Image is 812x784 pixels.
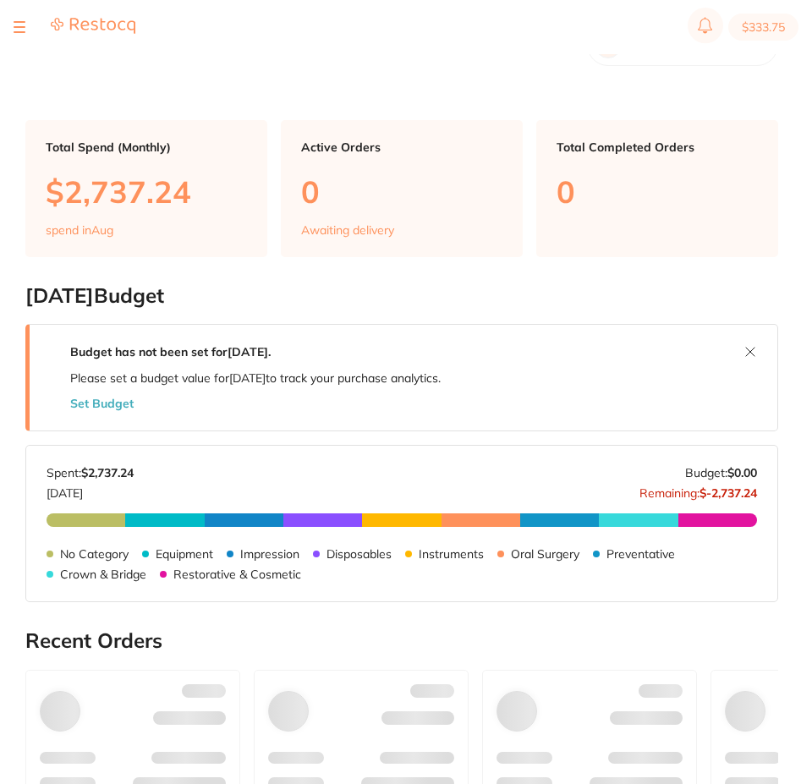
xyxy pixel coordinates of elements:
[47,466,134,480] p: Spent:
[700,485,757,501] strong: $-2,737.24
[301,174,502,209] p: 0
[46,140,247,154] p: Total Spend (Monthly)
[606,547,675,561] p: Preventative
[46,174,247,209] p: $2,737.24
[511,547,579,561] p: Oral Surgery
[639,480,757,500] p: Remaining:
[727,465,757,480] strong: $0.00
[536,120,778,257] a: Total Completed Orders0
[25,120,267,257] a: Total Spend (Monthly)$2,737.24spend inAug
[240,547,299,561] p: Impression
[51,17,135,35] img: Restocq Logo
[47,480,134,500] p: [DATE]
[25,629,778,653] h2: Recent Orders
[685,466,757,480] p: Budget:
[70,344,271,359] strong: Budget has not been set for [DATE] .
[326,547,392,561] p: Disposables
[156,547,213,561] p: Equipment
[301,140,502,154] p: Active Orders
[46,223,113,237] p: spend in Aug
[25,33,133,57] h2: Dashboard
[51,17,135,37] a: Restocq Logo
[81,465,134,480] strong: $2,737.24
[301,223,394,237] p: Awaiting delivery
[419,547,484,561] p: Instruments
[173,567,301,581] p: Restorative & Cosmetic
[60,567,146,581] p: Crown & Bridge
[281,120,523,257] a: Active Orders0Awaiting delivery
[557,140,758,154] p: Total Completed Orders
[70,371,441,385] p: Please set a budget value for [DATE] to track your purchase analytics.
[728,14,798,41] button: $333.75
[70,397,134,410] button: Set Budget
[60,547,129,561] p: No Category
[557,174,758,209] p: 0
[25,284,778,308] h2: [DATE] Budget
